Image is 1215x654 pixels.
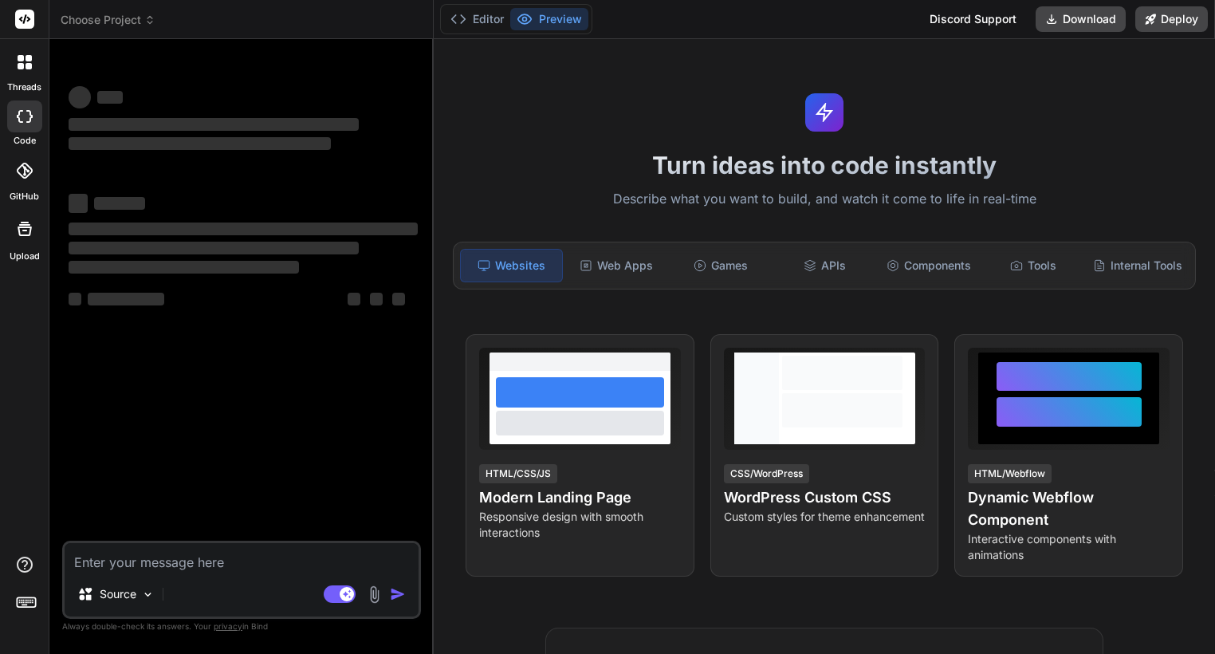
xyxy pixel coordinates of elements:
[1036,6,1126,32] button: Download
[774,249,875,282] div: APIs
[479,487,681,509] h4: Modern Landing Page
[94,197,145,210] span: ‌
[69,137,331,150] span: ‌
[69,86,91,108] span: ‌
[69,223,418,235] span: ‌
[1087,249,1189,282] div: Internal Tools
[88,293,164,305] span: ‌
[69,242,359,254] span: ‌
[365,585,383,604] img: attachment
[443,189,1205,210] p: Describe what you want to build, and watch it come to life in real-time
[69,293,81,305] span: ‌
[61,12,155,28] span: Choose Project
[444,8,510,30] button: Editor
[479,464,557,483] div: HTML/CSS/JS
[443,151,1205,179] h1: Turn ideas into code instantly
[214,621,242,631] span: privacy
[879,249,980,282] div: Components
[670,249,772,282] div: Games
[566,249,667,282] div: Web Apps
[62,619,421,634] p: Always double-check its answers. Your in Bind
[510,8,588,30] button: Preview
[390,586,406,602] img: icon
[69,261,299,274] span: ‌
[141,588,155,601] img: Pick Models
[724,464,809,483] div: CSS/WordPress
[10,190,39,203] label: GitHub
[100,586,136,602] p: Source
[348,293,360,305] span: ‌
[1135,6,1208,32] button: Deploy
[968,487,1170,531] h4: Dynamic Webflow Component
[97,91,123,104] span: ‌
[392,293,405,305] span: ‌
[968,464,1052,483] div: HTML/Webflow
[968,531,1170,563] p: Interactive components with animations
[7,81,41,94] label: threads
[920,6,1026,32] div: Discord Support
[69,194,88,213] span: ‌
[14,134,36,148] label: code
[982,249,1083,282] div: Tools
[370,293,383,305] span: ‌
[724,487,926,509] h4: WordPress Custom CSS
[10,250,40,263] label: Upload
[724,509,926,525] p: Custom styles for theme enhancement
[69,118,359,131] span: ‌
[479,509,681,541] p: Responsive design with smooth interactions
[460,249,563,282] div: Websites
